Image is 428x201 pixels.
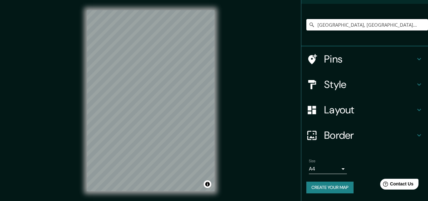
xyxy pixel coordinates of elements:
[301,72,428,97] div: Style
[324,78,415,91] h4: Style
[309,158,316,164] label: Size
[372,176,421,194] iframe: Help widget launcher
[306,182,354,193] button: Create your map
[87,10,214,191] canvas: Map
[324,104,415,116] h4: Layout
[301,123,428,148] div: Border
[309,164,347,174] div: A4
[301,46,428,72] div: Pins
[204,180,211,188] button: Toggle attribution
[324,53,415,65] h4: Pins
[301,97,428,123] div: Layout
[324,129,415,142] h4: Border
[306,19,428,30] input: Pick your city or area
